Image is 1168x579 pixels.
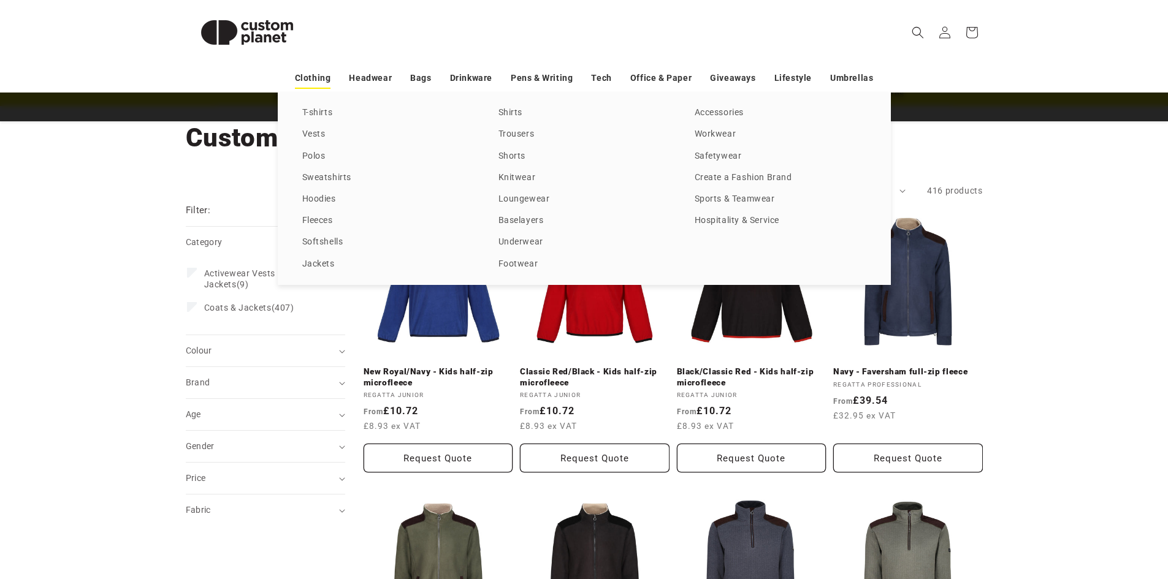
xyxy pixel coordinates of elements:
[833,366,983,377] a: Navy - Faversham full-zip fleece
[498,234,670,251] a: Underwear
[204,302,294,313] span: (407)
[364,366,513,388] a: New Royal/Navy - Kids half-zip microfleece
[302,256,474,273] a: Jackets
[302,191,474,208] a: Hoodies
[520,444,670,472] : Request Quote
[204,268,284,289] span: Activewear Vests & Jackets
[302,234,474,251] a: Softshells
[186,431,345,462] summary: Gender (0 selected)
[186,377,210,387] span: Brand
[695,105,866,121] a: Accessories
[186,5,308,60] img: Custom Planet
[364,444,513,472] : Request Quote
[677,444,826,472] : Request Quote
[498,126,670,143] a: Trousers
[498,191,670,208] a: Loungewear
[511,67,573,89] a: Pens & Writing
[695,148,866,165] a: Safetywear
[186,346,212,355] span: Colour
[963,447,1168,579] iframe: Chat Widget
[630,67,692,89] a: Office & Paper
[450,67,492,89] a: Drinkware
[498,105,670,121] a: Shirts
[904,19,931,46] summary: Search
[677,366,826,388] a: Black/Classic Red - Kids half-zip microfleece
[695,126,866,143] a: Workwear
[186,463,345,494] summary: Price
[295,67,331,89] a: Clothing
[695,213,866,229] a: Hospitality & Service
[302,105,474,121] a: T-shirts
[591,67,611,89] a: Tech
[520,366,670,388] a: Classic Red/Black - Kids half-zip microfleece
[498,170,670,186] a: Knitwear
[186,505,211,515] span: Fabric
[498,213,670,229] a: Baselayers
[695,191,866,208] a: Sports & Teamwear
[410,67,431,89] a: Bags
[302,213,474,229] a: Fleeces
[498,256,670,273] a: Footwear
[186,335,345,366] summary: Colour (0 selected)
[498,148,670,165] a: Shorts
[186,409,201,419] span: Age
[186,399,345,430] summary: Age (0 selected)
[710,67,755,89] a: Giveaways
[830,67,873,89] a: Umbrellas
[186,494,345,526] summary: Fabric (0 selected)
[302,148,474,165] a: Polos
[186,441,215,451] span: Gender
[833,444,983,472] button: Request Quote
[302,170,474,186] a: Sweatshirts
[186,367,345,398] summary: Brand (0 selected)
[349,67,392,89] a: Headwear
[204,303,272,312] span: Coats & Jackets
[695,170,866,186] a: Create a Fashion Brand
[774,67,812,89] a: Lifestyle
[302,126,474,143] a: Vests
[186,473,206,483] span: Price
